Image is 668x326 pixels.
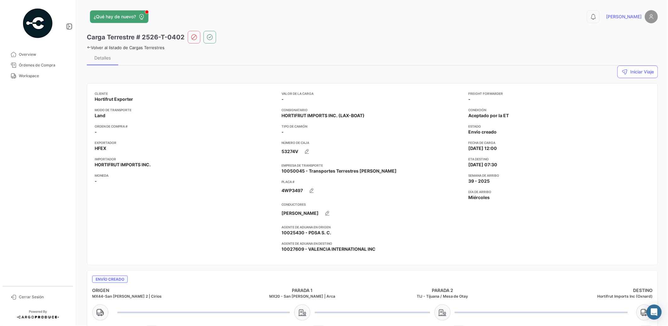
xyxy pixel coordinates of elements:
span: - [95,178,97,184]
h5: MX20 - San [PERSON_NAME] | Arca [232,294,373,299]
span: Aceptado por la ET [468,112,509,119]
span: [DATE] 07:30 [468,162,497,168]
app-card-info-title: Placa # [281,179,463,184]
app-card-info-title: Orden de Compra # [95,124,276,129]
span: - [468,96,470,102]
app-card-info-title: Estado [468,124,650,129]
h4: PARADA 1 [232,287,373,294]
app-card-info-title: Cliente [95,91,276,96]
app-card-info-title: Moneda [95,173,276,178]
img: powered-by.png [22,8,53,39]
span: [PERSON_NAME] [281,210,319,216]
span: 10025430 - PDSA S. C. [281,230,331,236]
div: Detalles [94,55,111,60]
span: 4WP3497 [281,187,303,194]
span: - [281,96,284,102]
app-card-info-title: Valor de la Carga [281,91,463,96]
a: Órdenes de Compra [5,60,70,71]
span: 10027609 - VALENCIA INTERNATIONAL INC [281,246,376,252]
app-card-info-title: Agente de Aduana en Destino [281,241,463,246]
a: Workspace [5,71,70,81]
app-card-info-title: Día de Arribo [468,189,650,194]
span: [PERSON_NAME] [606,14,642,20]
app-card-info-title: Consignatario [281,107,463,112]
span: - [281,129,284,135]
app-card-info-title: Conductores [281,202,463,207]
span: 39 - 2025 [468,178,490,184]
span: Envío creado [92,276,128,283]
app-card-info-title: Importador [95,157,276,162]
span: HFEX [95,145,106,152]
span: Órdenes de Compra [19,62,68,68]
span: 53274V [281,148,298,155]
app-card-info-title: Exportador [95,140,276,145]
app-card-info-title: Tipo de Camión [281,124,463,129]
span: Miércoles [468,194,490,201]
h5: MX44-San [PERSON_NAME] 2 | Cirios [92,294,232,299]
span: 10050045 - Transportes Terrestres [PERSON_NAME] [281,168,397,174]
span: Overview [19,52,68,57]
h4: PARADA 2 [372,287,513,294]
app-card-info-title: Agente de Aduana en Origen [281,225,463,230]
span: Workspace [19,73,68,79]
span: Cerrar Sesión [19,294,68,300]
div: Abrir Intercom Messenger [647,305,662,320]
app-card-info-title: Empresa de Transporte [281,163,463,168]
span: HORTIFRUT IMPORTS INC. (LAX-BOAT) [281,112,365,119]
h3: Carga Terrestre # 2526-T-0402 [87,33,185,42]
app-card-info-title: Modo de Transporte [95,107,276,112]
span: HORTIFRUT IMPORTS INC. [95,162,151,168]
app-card-info-title: Condición [468,107,650,112]
app-card-info-title: Número de Caja [281,140,463,145]
span: Hortifrut Exporter [95,96,133,102]
button: ¿Qué hay de nuevo? [90,10,148,23]
button: Iniciar Viaje [617,66,658,78]
h4: ORIGEN [92,287,232,294]
span: Land [95,112,105,119]
h4: DESTINO [513,287,653,294]
span: [DATE] 12:00 [468,145,497,152]
img: placeholder-user.png [645,10,658,23]
a: Overview [5,49,70,60]
span: Envío creado [468,129,497,135]
app-card-info-title: Semana de Arribo [468,173,650,178]
span: - [95,129,97,135]
h5: TIJ - Tijuana / Mesa de Otay [372,294,513,299]
app-card-info-title: Freight Forwarder [468,91,650,96]
app-card-info-title: ETA Destino [468,157,650,162]
app-card-info-title: Fecha de carga [468,140,650,145]
span: ¿Qué hay de nuevo? [94,14,136,20]
h5: Hortifrut Imports Inc (Oxnard) [513,294,653,299]
a: Volver al listado de Cargas Terrestres [87,45,164,50]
